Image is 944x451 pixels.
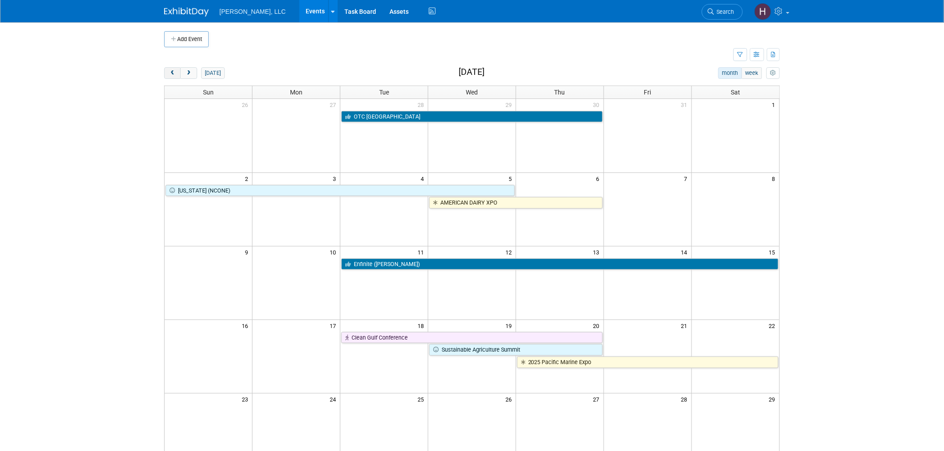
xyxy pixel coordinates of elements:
[329,320,340,331] span: 17
[241,394,252,405] span: 23
[332,173,340,184] span: 3
[180,67,197,79] button: next
[714,8,734,15] span: Search
[741,67,762,79] button: week
[341,332,603,344] a: Clean Gulf Conference
[592,320,604,331] span: 20
[244,246,252,258] span: 9
[592,394,604,405] span: 27
[164,67,181,79] button: prev
[592,246,604,258] span: 13
[459,67,484,77] h2: [DATE]
[417,246,428,258] span: 11
[770,70,776,76] i: Personalize Calendar
[680,394,691,405] span: 28
[680,99,691,110] span: 31
[555,89,565,96] span: Thu
[329,99,340,110] span: 27
[505,99,516,110] span: 29
[508,173,516,184] span: 5
[731,89,740,96] span: Sat
[466,89,478,96] span: Wed
[329,246,340,258] span: 10
[241,99,252,110] span: 26
[164,31,209,47] button: Add Event
[680,246,691,258] span: 14
[329,394,340,405] span: 24
[768,394,779,405] span: 29
[417,394,428,405] span: 25
[203,89,214,96] span: Sun
[417,320,428,331] span: 18
[505,246,516,258] span: 12
[417,99,428,110] span: 28
[341,111,603,123] a: OTC [GEOGRAPHIC_DATA]
[592,99,604,110] span: 30
[505,394,516,405] span: 26
[219,8,286,15] span: [PERSON_NAME], LLC
[718,67,742,79] button: month
[771,99,779,110] span: 1
[596,173,604,184] span: 6
[290,89,302,96] span: Mon
[754,3,771,20] img: Hannah Mulholland
[771,173,779,184] span: 8
[429,344,603,356] a: Sustainable Agriculture Summit
[517,357,778,368] a: 2025 Pacific Marine Expo
[244,173,252,184] span: 2
[680,320,691,331] span: 21
[241,320,252,331] span: 16
[766,67,780,79] button: myCustomButton
[164,8,209,16] img: ExhibitDay
[702,4,743,20] a: Search
[379,89,389,96] span: Tue
[166,185,515,197] a: [US_STATE] (NCONE)
[644,89,651,96] span: Fri
[429,197,603,209] a: AMERICAN DAIRY XPO
[341,258,778,270] a: Enfinite ([PERSON_NAME])
[683,173,691,184] span: 7
[505,320,516,331] span: 19
[768,246,779,258] span: 15
[420,173,428,184] span: 4
[768,320,779,331] span: 22
[201,67,225,79] button: [DATE]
